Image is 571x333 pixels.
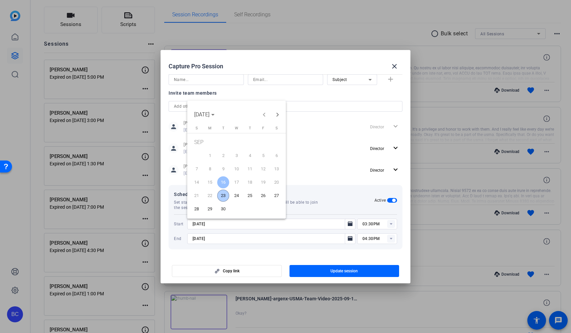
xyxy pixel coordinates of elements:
button: Next month [271,108,284,121]
span: T [249,126,251,130]
span: 28 [191,203,203,215]
span: 8 [204,163,216,175]
button: September 5, 2025 [257,149,270,162]
span: 18 [244,176,256,188]
span: 4 [244,150,256,162]
button: September 22, 2025 [203,189,217,202]
span: 29 [204,203,216,215]
span: 22 [204,190,216,202]
button: September 10, 2025 [230,162,243,176]
button: September 9, 2025 [217,162,230,176]
button: September 12, 2025 [257,162,270,176]
span: 10 [231,163,243,175]
span: 17 [231,176,243,188]
span: 3 [231,150,243,162]
button: September 11, 2025 [243,162,257,176]
button: September 16, 2025 [217,176,230,189]
button: September 18, 2025 [243,176,257,189]
button: September 21, 2025 [190,189,203,202]
span: 24 [231,190,243,202]
button: September 15, 2025 [203,176,217,189]
span: 7 [191,163,203,175]
span: S [276,126,278,130]
span: 11 [244,163,256,175]
span: 27 [271,190,283,202]
button: September 23, 2025 [217,189,230,202]
button: September 26, 2025 [257,189,270,202]
span: 16 [217,176,229,188]
span: 13 [271,163,283,175]
button: Choose month and year [192,109,217,121]
span: 30 [217,203,229,215]
button: September 17, 2025 [230,176,243,189]
td: SEP [190,136,283,149]
span: T [222,126,225,130]
span: S [196,126,198,130]
span: 5 [257,150,269,162]
span: 15 [204,176,216,188]
span: 6 [271,150,283,162]
span: 12 [257,163,269,175]
button: September 3, 2025 [230,149,243,162]
span: 9 [217,163,229,175]
button: September 14, 2025 [190,176,203,189]
button: September 7, 2025 [190,162,203,176]
span: 1 [204,150,216,162]
button: September 24, 2025 [230,189,243,202]
button: September 4, 2025 [243,149,257,162]
span: M [208,126,212,130]
span: 2 [217,150,229,162]
span: 20 [271,176,283,188]
span: 14 [191,176,203,188]
button: September 8, 2025 [203,162,217,176]
span: [DATE] [194,111,210,118]
button: September 27, 2025 [270,189,283,202]
span: 26 [257,190,269,202]
button: September 29, 2025 [203,202,217,216]
button: September 2, 2025 [217,149,230,162]
span: F [262,126,264,130]
span: 21 [191,190,203,202]
button: September 6, 2025 [270,149,283,162]
button: September 1, 2025 [203,149,217,162]
button: September 19, 2025 [257,176,270,189]
button: September 28, 2025 [190,202,203,216]
span: 19 [257,176,269,188]
button: September 20, 2025 [270,176,283,189]
button: September 25, 2025 [243,189,257,202]
button: September 13, 2025 [270,162,283,176]
span: 23 [217,190,229,202]
span: 25 [244,190,256,202]
span: W [235,126,238,130]
button: September 30, 2025 [217,202,230,216]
